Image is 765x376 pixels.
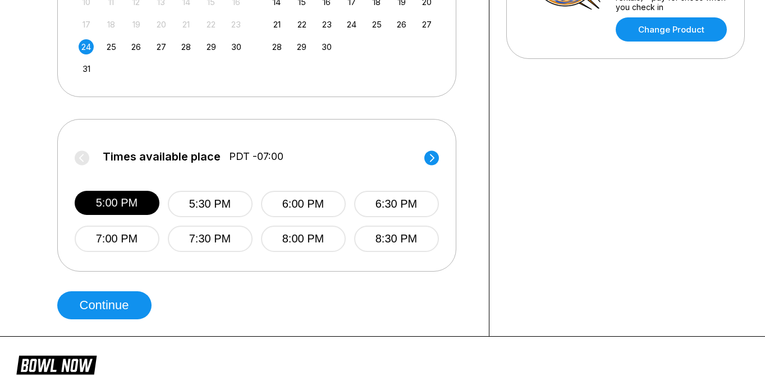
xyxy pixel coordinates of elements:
[57,291,152,319] button: Continue
[79,17,94,32] div: Not available Sunday, August 17th, 2025
[75,191,159,215] button: 5:00 PM
[154,17,169,32] div: Not available Wednesday, August 20th, 2025
[228,17,244,32] div: Not available Saturday, August 23rd, 2025
[154,39,169,54] div: Choose Wednesday, August 27th, 2025
[344,17,359,32] div: Choose Wednesday, September 24th, 2025
[261,191,346,217] button: 6:00 PM
[269,39,285,54] div: Choose Sunday, September 28th, 2025
[294,39,309,54] div: Choose Monday, September 29th, 2025
[269,17,285,32] div: Choose Sunday, September 21st, 2025
[394,17,409,32] div: Choose Friday, September 26th, 2025
[104,17,119,32] div: Not available Monday, August 18th, 2025
[319,17,335,32] div: Choose Tuesday, September 23rd, 2025
[204,39,219,54] div: Choose Friday, August 29th, 2025
[103,150,221,163] span: Times available place
[229,150,283,163] span: PDT -07:00
[79,61,94,76] div: Choose Sunday, August 31st, 2025
[261,226,346,252] button: 8:00 PM
[168,191,253,217] button: 5:30 PM
[369,17,384,32] div: Choose Thursday, September 25th, 2025
[419,17,434,32] div: Choose Saturday, September 27th, 2025
[294,17,309,32] div: Choose Monday, September 22nd, 2025
[79,39,94,54] div: Choose Sunday, August 24th, 2025
[319,39,335,54] div: Choose Tuesday, September 30th, 2025
[354,191,439,217] button: 6:30 PM
[178,17,194,32] div: Not available Thursday, August 21st, 2025
[168,226,253,252] button: 7:30 PM
[104,39,119,54] div: Choose Monday, August 25th, 2025
[178,39,194,54] div: Choose Thursday, August 28th, 2025
[228,39,244,54] div: Choose Saturday, August 30th, 2025
[204,17,219,32] div: Not available Friday, August 22nd, 2025
[75,226,159,252] button: 7:00 PM
[616,17,727,42] a: Change Product
[129,39,144,54] div: Choose Tuesday, August 26th, 2025
[354,226,439,252] button: 8:30 PM
[129,17,144,32] div: Not available Tuesday, August 19th, 2025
